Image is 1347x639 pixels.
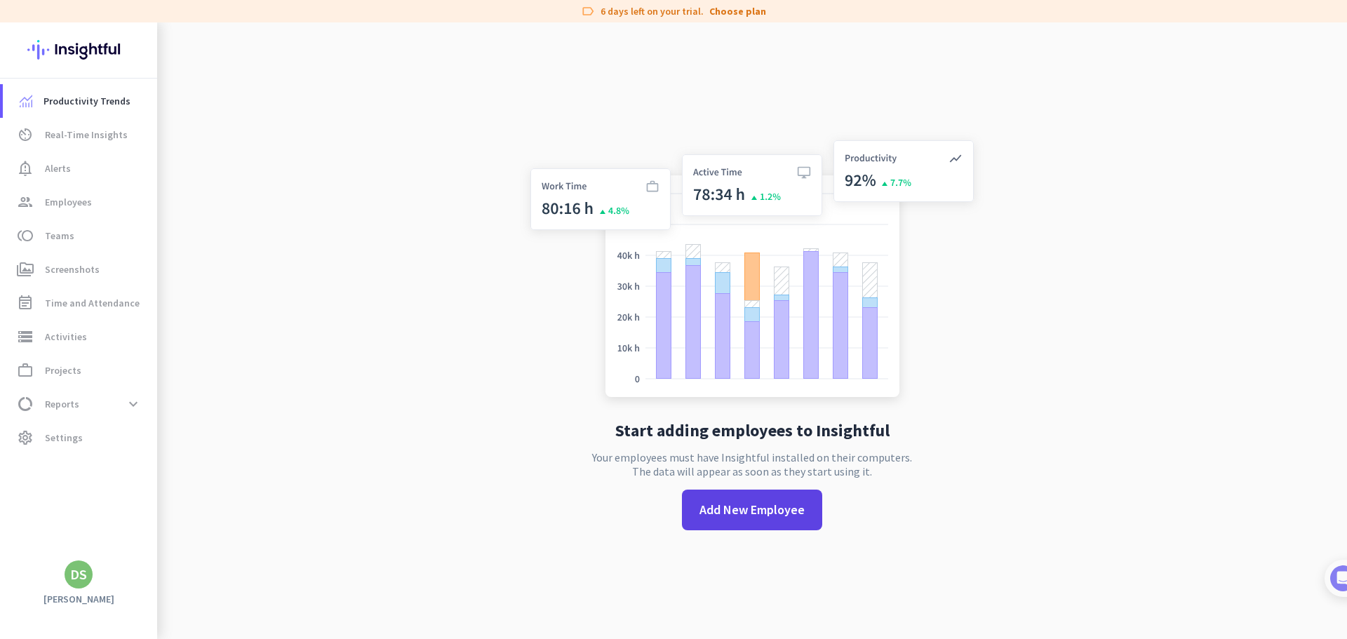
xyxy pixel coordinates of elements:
i: toll [17,227,34,244]
span: Time and Attendance [45,295,140,311]
i: notification_important [17,160,34,177]
a: data_usageReportsexpand_more [3,387,157,421]
i: storage [17,328,34,345]
h2: Start adding employees to Insightful [615,422,890,439]
span: Real-Time Insights [45,126,128,143]
i: av_timer [17,126,34,143]
a: notification_importantAlerts [3,152,157,185]
img: menu-item [20,95,32,107]
span: Reports [45,396,79,412]
span: Settings [45,429,83,446]
i: perm_media [17,261,34,278]
img: no-search-results [520,132,984,411]
a: storageActivities [3,320,157,354]
a: perm_mediaScreenshots [3,253,157,286]
a: settingsSettings [3,421,157,455]
i: work_outline [17,362,34,379]
span: Activities [45,328,87,345]
button: Add New Employee [682,490,822,530]
div: DS [70,567,87,581]
span: Screenshots [45,261,100,278]
a: tollTeams [3,219,157,253]
span: Projects [45,362,81,379]
i: label [581,4,595,18]
a: av_timerReal-Time Insights [3,118,157,152]
a: event_noteTime and Attendance [3,286,157,320]
span: Productivity Trends [43,93,130,109]
i: group [17,194,34,210]
a: work_outlineProjects [3,354,157,387]
i: data_usage [17,396,34,412]
span: Teams [45,227,74,244]
i: settings [17,429,34,446]
button: expand_more [121,391,146,417]
span: Add New Employee [699,501,805,519]
a: groupEmployees [3,185,157,219]
i: event_note [17,295,34,311]
p: Your employees must have Insightful installed on their computers. The data will appear as soon as... [592,450,912,478]
a: Choose plan [709,4,766,18]
span: Alerts [45,160,71,177]
img: Insightful logo [27,22,130,77]
a: menu-itemProductivity Trends [3,84,157,118]
span: Employees [45,194,92,210]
